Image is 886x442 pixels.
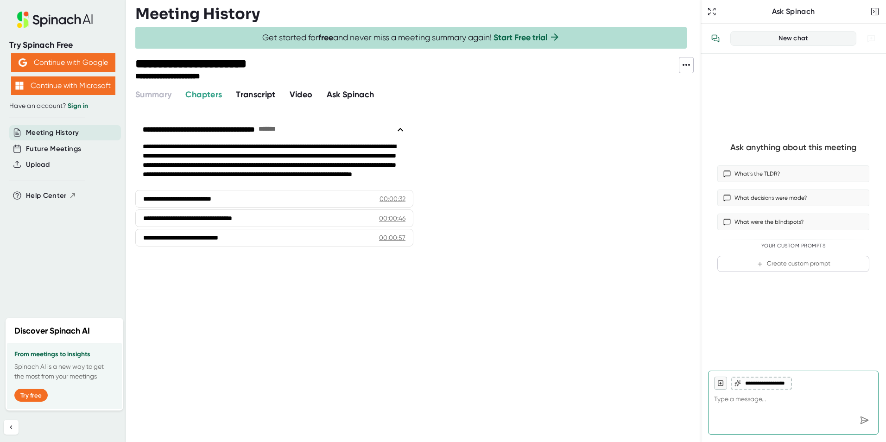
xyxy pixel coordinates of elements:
[236,88,276,101] button: Transcript
[868,5,881,18] button: Close conversation sidebar
[717,165,869,182] button: What’s the TLDR?
[262,32,560,43] span: Get started for and never miss a meeting summary again!
[26,190,67,201] span: Help Center
[736,34,850,43] div: New chat
[14,362,114,381] p: Spinach AI is a new way to get the most from your meetings
[494,32,547,43] a: Start Free trial
[9,102,117,110] div: Have an account?
[26,127,79,138] button: Meeting History
[4,420,19,435] button: Collapse sidebar
[19,58,27,67] img: Aehbyd4JwY73AAAAAElFTkSuQmCC
[717,256,869,272] button: Create custom prompt
[26,144,81,154] button: Future Meetings
[379,214,405,223] div: 00:00:46
[705,5,718,18] button: Expand to Ask Spinach page
[290,88,313,101] button: Video
[856,412,873,429] div: Send message
[26,159,50,170] button: Upload
[135,89,171,100] span: Summary
[11,76,115,95] button: Continue with Microsoft
[185,88,222,101] button: Chapters
[14,389,48,402] button: Try free
[730,142,856,153] div: Ask anything about this meeting
[718,7,868,16] div: Ask Spinach
[290,89,313,100] span: Video
[135,5,260,23] h3: Meeting History
[717,214,869,230] button: What were the blindspots?
[327,89,374,100] span: Ask Spinach
[14,351,114,358] h3: From meetings to insights
[11,53,115,72] button: Continue with Google
[14,325,90,337] h2: Discover Spinach AI
[135,88,171,101] button: Summary
[185,89,222,100] span: Chapters
[706,29,725,48] button: View conversation history
[26,190,76,201] button: Help Center
[318,32,333,43] b: free
[717,243,869,249] div: Your Custom Prompts
[380,194,405,203] div: 00:00:32
[717,189,869,206] button: What decisions were made?
[236,89,276,100] span: Transcript
[68,102,88,110] a: Sign in
[327,88,374,101] button: Ask Spinach
[9,40,117,51] div: Try Spinach Free
[379,233,405,242] div: 00:00:57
